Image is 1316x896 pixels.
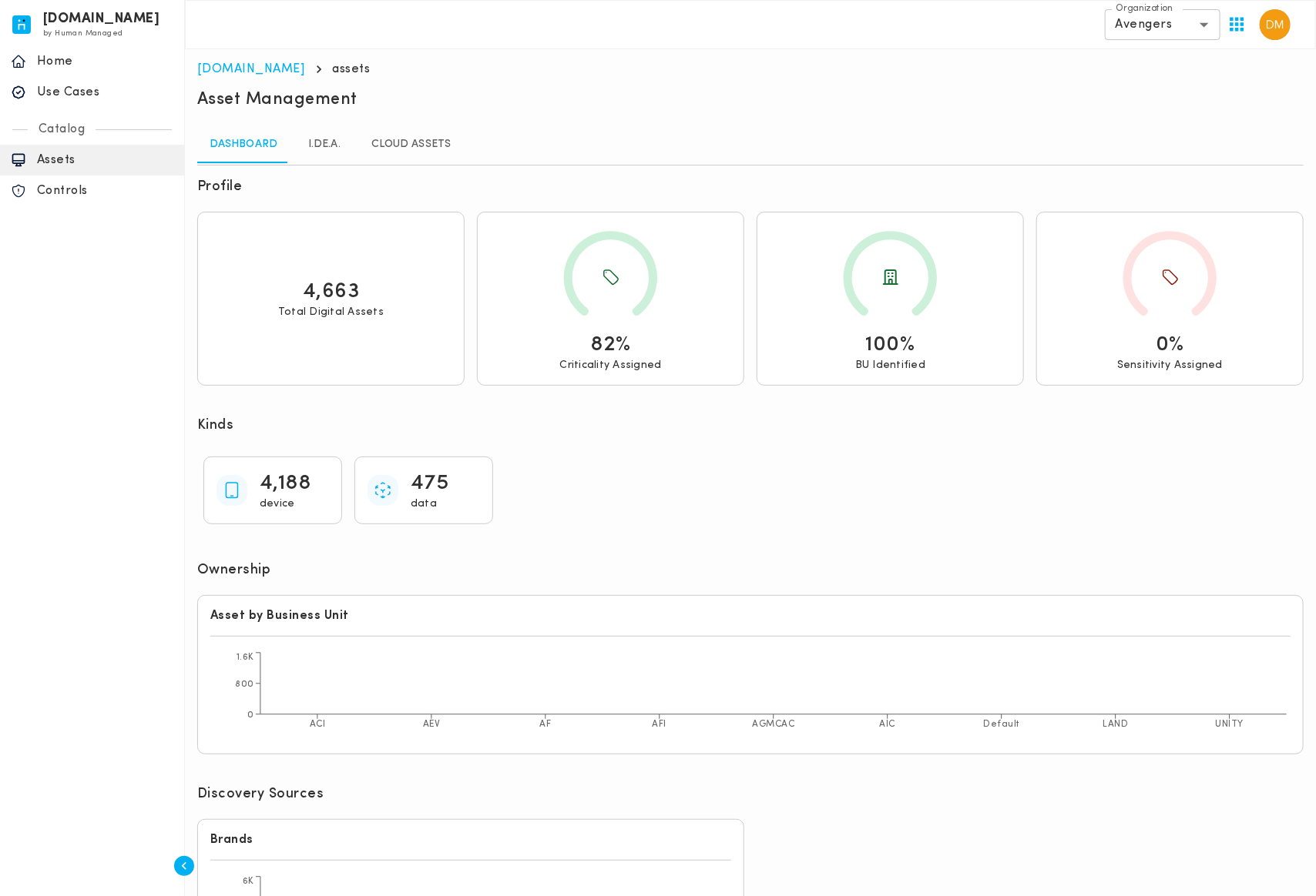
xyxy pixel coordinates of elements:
p: Home [37,54,173,69]
tspan: UNITY [1216,720,1244,729]
p: Use Cases [37,85,173,100]
tspan: ACI [310,720,325,729]
h6: Profile [197,178,243,196]
a: [DOMAIN_NAME] [197,63,305,75]
h6: Discovery Sources [197,785,324,804]
h6: Brands [210,832,731,848]
tspan: 1.6K [237,653,254,662]
p: Catalog [28,122,96,137]
p: 4,188 [260,470,311,497]
h6: Asset by Business Unit [210,608,1291,624]
p: Assets [37,152,173,168]
div: Avengers [1105,9,1220,40]
p: Criticality Assigned [560,359,662,373]
p: Controls [37,183,173,199]
p: device [260,497,329,511]
p: data [411,497,480,511]
tspan: AGMCAC [752,720,794,729]
tspan: AFI [653,720,667,729]
tspan: AIC [880,720,896,729]
p: 475 [411,470,449,497]
p: Total Digital Assets [278,306,384,319]
tspan: Default [984,720,1020,729]
tspan: AEV [423,720,441,729]
p: 100% [866,331,915,359]
a: I.DE.A. [290,126,359,163]
label: Organization [1116,2,1173,15]
h5: Asset Management [197,89,358,111]
tspan: LAND [1103,720,1128,729]
p: Sensitivity Assigned [1117,359,1223,373]
tspan: 800 [235,680,254,689]
tspan: 0 [247,710,254,720]
tspan: AF [539,720,551,729]
p: 0% [1156,331,1184,359]
a: Cloud Assets [359,126,463,163]
h6: Kinds [197,416,234,435]
tspan: 6K [243,877,254,886]
h6: [DOMAIN_NAME] [43,14,160,25]
a: Dashboard [197,126,290,163]
span: by Human Managed [43,29,123,38]
nav: breadcrumb [197,62,1304,77]
h6: Ownership [197,561,271,580]
p: assets [333,62,371,77]
p: 4,663 [303,278,360,306]
p: BU Identified [855,359,925,373]
p: 82% [590,331,631,359]
img: invicta.io [12,15,31,34]
img: David Medallo [1260,9,1291,40]
button: User [1254,3,1297,46]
